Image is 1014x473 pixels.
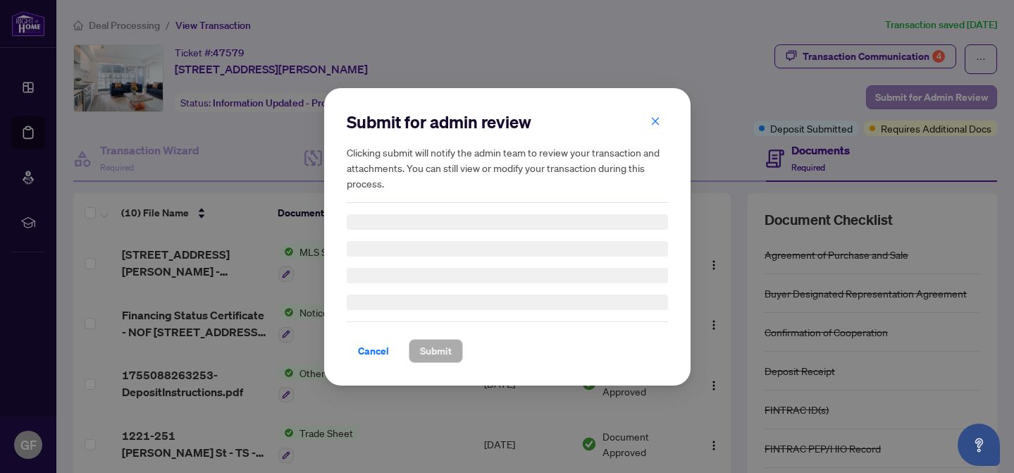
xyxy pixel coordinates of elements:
span: Cancel [358,340,389,362]
button: Open asap [958,424,1000,466]
button: Submit [409,339,463,363]
span: close [650,116,660,125]
button: Cancel [347,339,400,363]
h5: Clicking submit will notify the admin team to review your transaction and attachments. You can st... [347,145,668,191]
h2: Submit for admin review [347,111,668,133]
